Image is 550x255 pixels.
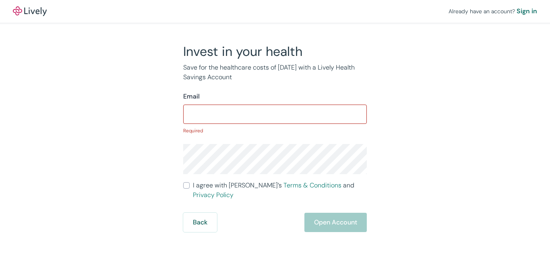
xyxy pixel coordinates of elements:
[183,63,367,82] p: Save for the healthcare costs of [DATE] with a Lively Health Savings Account
[517,6,537,16] a: Sign in
[183,92,200,101] label: Email
[449,6,537,16] div: Already have an account?
[183,213,217,232] button: Back
[193,181,367,200] span: I agree with [PERSON_NAME]’s and
[193,191,234,199] a: Privacy Policy
[183,127,367,134] p: Required
[13,6,47,16] img: Lively
[13,6,47,16] a: LivelyLively
[183,43,367,60] h2: Invest in your health
[283,181,341,189] a: Terms & Conditions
